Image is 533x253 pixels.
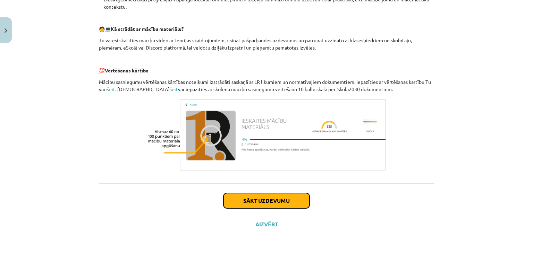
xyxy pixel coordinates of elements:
[111,26,184,32] b: Kā strādāt ar mācību materiālu?
[170,86,178,92] a: šeit
[99,25,434,33] p: 🧑 💻
[99,78,434,93] p: Mācību sasniegumu vērtēšanas kārtības noteikumi izstrādāti saskaņā ar LR likumiem un normatīvajie...
[105,67,149,73] b: Vērtēšanas kārtība
[107,86,115,92] a: šeit
[99,67,434,74] p: 💯
[5,28,7,33] img: icon-close-lesson-0947bae3869378f0d4975bcd49f059093ad1ed9edebbc8119c70593378902aed.svg
[223,193,310,208] button: Sākt uzdevumu
[99,37,434,51] p: Tu varēsi skatīties mācību video ar teorijas skaidrojumiem, risināt pašpārbaudes uzdevumus un pār...
[253,221,280,228] button: Aizvērt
